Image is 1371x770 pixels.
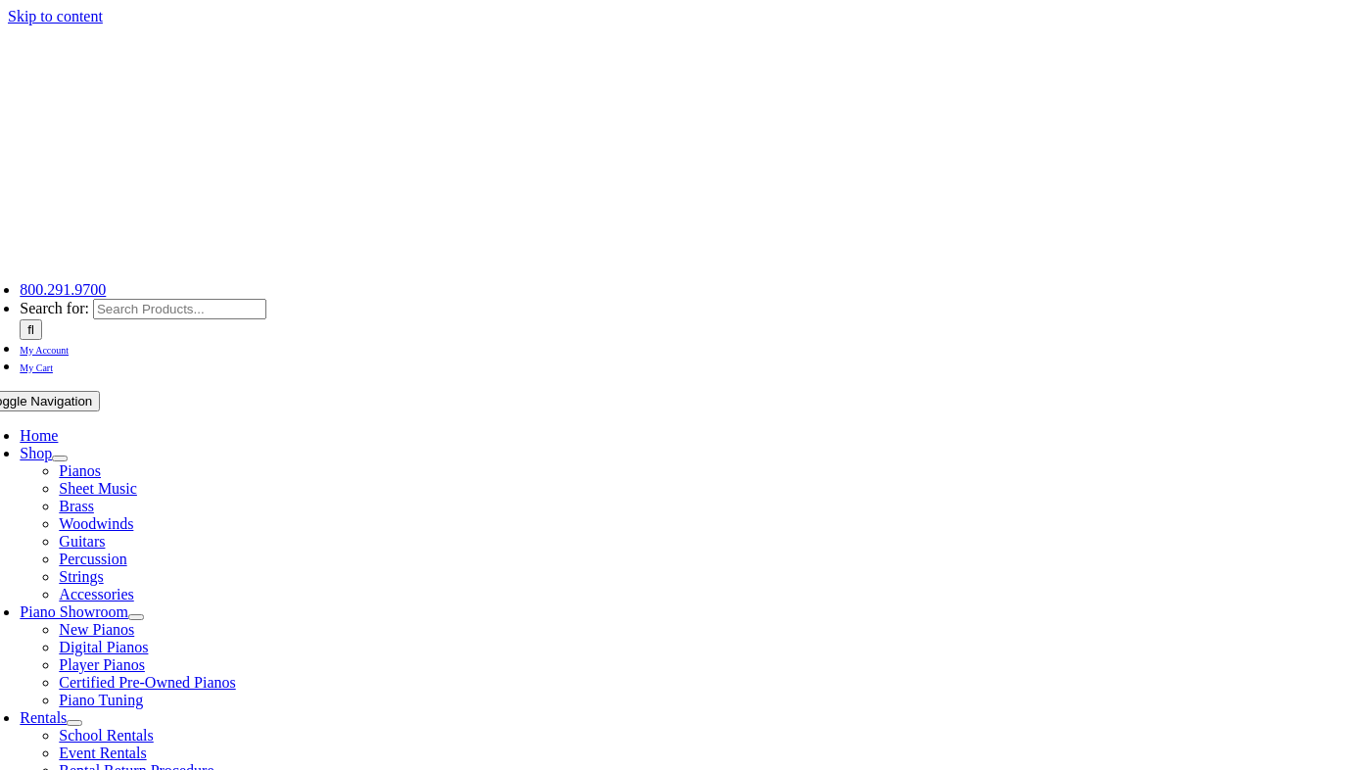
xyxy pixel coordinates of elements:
span: My Account [20,345,69,356]
a: Pianos [59,462,101,479]
a: 800.291.9700 [20,281,106,298]
a: Shop [20,445,52,461]
a: Percussion [59,551,126,567]
button: Open submenu of Shop [52,456,68,461]
a: Woodwinds [59,515,133,532]
a: New Pianos [59,621,134,638]
a: My Cart [20,358,53,374]
a: School Rentals [59,727,153,744]
span: Search for: [20,300,89,316]
span: My Cart [20,362,53,373]
a: Event Rentals [59,745,146,761]
a: Sheet Music [59,480,137,497]
a: Brass [59,498,94,514]
input: Search [20,319,42,340]
a: Skip to content [8,8,103,24]
a: Piano Tuning [59,692,143,708]
a: Accessories [59,586,133,602]
input: Search Products... [93,299,266,319]
a: Strings [59,568,103,585]
a: My Account [20,340,69,357]
a: Piano Showroom [20,603,128,620]
button: Open submenu of Rentals [67,720,82,726]
a: Guitars [59,533,105,550]
a: Player Pianos [59,656,145,673]
a: Rentals [20,709,67,726]
a: Certified Pre-Owned Pianos [59,674,235,691]
a: Home [20,427,58,444]
a: Digital Pianos [59,639,148,655]
button: Open submenu of Piano Showroom [128,614,144,620]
